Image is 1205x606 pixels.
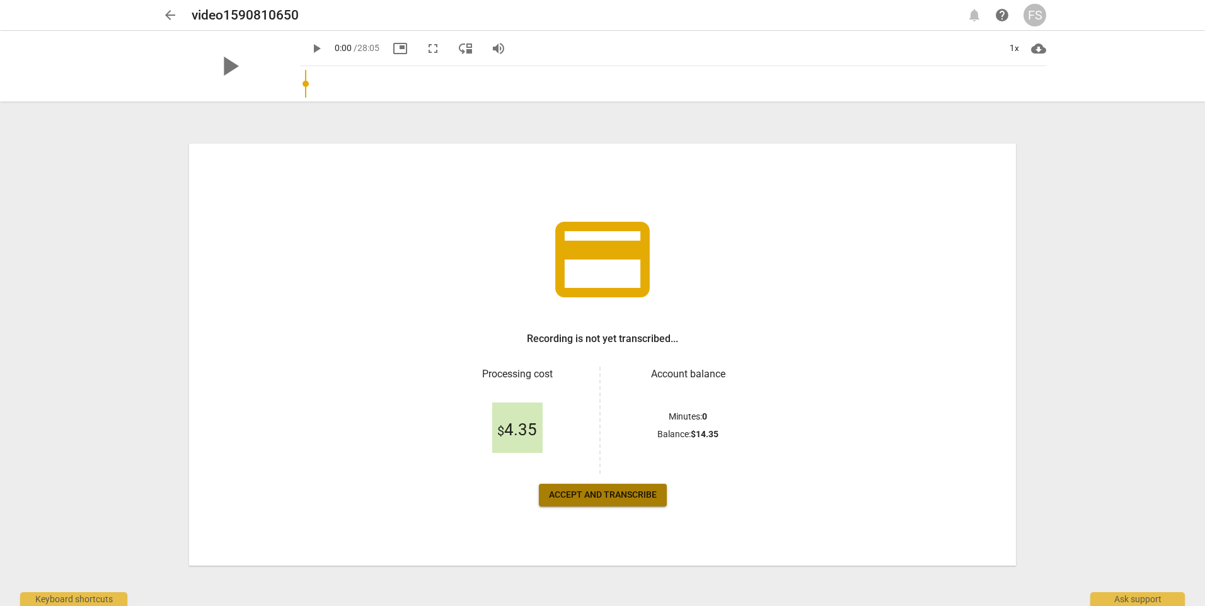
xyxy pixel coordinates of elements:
h3: Processing cost [445,367,589,382]
p: Balance : [657,428,718,441]
a: Help [991,4,1013,26]
button: Accept and transcribe [539,484,667,506]
span: credit_card [546,203,659,316]
span: play_arrow [213,50,246,83]
h3: Account balance [616,367,760,382]
span: picture_in_picture [393,41,408,56]
div: Ask support [1090,592,1185,606]
span: play_arrow [309,41,324,56]
span: fullscreen [425,41,441,56]
button: Fullscreen [422,37,444,60]
span: help [995,8,1010,23]
span: / 28:05 [354,43,379,53]
button: Play [305,37,328,60]
button: Picture in picture [389,37,412,60]
h3: Recording is not yet transcribed... [527,331,678,346]
button: FS [1023,4,1046,26]
b: 0 [702,411,707,421]
span: arrow_back [163,8,178,23]
b: $ 14.35 [691,429,718,439]
span: 0:00 [335,43,352,53]
span: $ [497,423,504,438]
button: View player as separate pane [454,37,477,60]
span: cloud_download [1031,41,1046,56]
div: 1x [1002,38,1026,59]
button: Volume [487,37,510,60]
span: volume_up [491,41,506,56]
span: 4.35 [497,421,537,440]
p: Minutes : [669,410,707,423]
span: Accept and transcribe [549,489,657,501]
div: Keyboard shortcuts [20,592,127,606]
h2: video1590810650 [192,8,299,23]
span: move_down [458,41,473,56]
